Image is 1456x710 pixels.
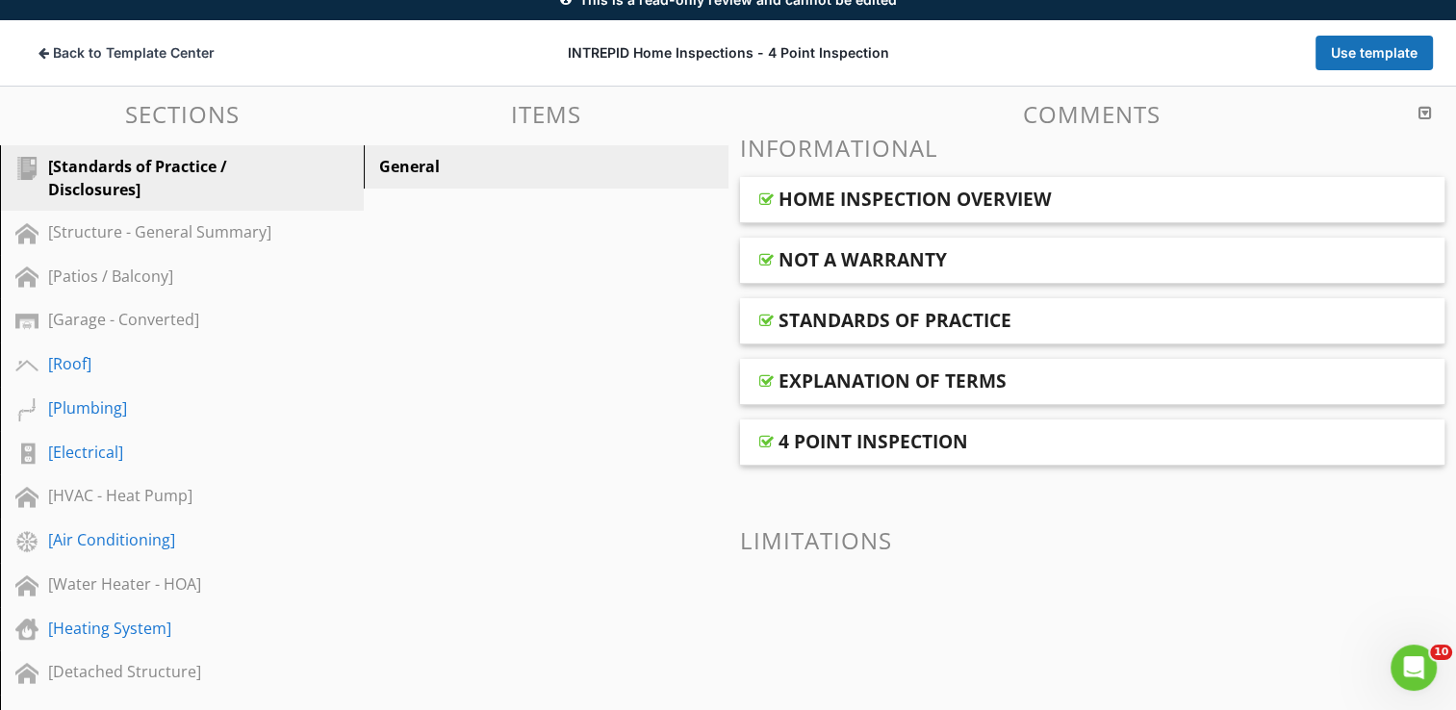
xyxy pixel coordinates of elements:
div: [Patios / Balcony] [48,265,272,288]
div: [Standards of Practice / Disclosures] [48,155,272,201]
div: EXPLANATION OF TERMS [779,369,1007,393]
div: [Air Conditioning] [48,528,272,551]
div: [Roof] [48,352,272,375]
div: [HVAC - Heat Pump] [48,484,272,507]
div: [Detached Structure] [48,660,272,683]
div: [Water Heater - HOA] [48,572,272,596]
span: Back to Template Center [53,43,215,63]
div: HOME INSPECTION OVERVIEW [779,188,1052,211]
h3: Comments [740,101,1445,127]
button: Back to Template Center [23,36,230,70]
div: INTREPID Home Inspections - 4 Point Inspection [493,43,962,63]
div: [Heating System] [48,617,272,640]
div: [Structure - General Summary] [48,220,272,243]
div: [Electrical] [48,441,272,464]
div: [Garage - Converted] [48,308,272,331]
h3: Limitations [740,527,1445,553]
div: NOT A WARRANTY [779,248,947,271]
div: STANDARDS OF PRACTICE [779,309,1011,332]
button: Use template [1316,36,1433,70]
h3: Informational [740,135,1445,161]
div: [Plumbing] [48,396,272,419]
h3: Items [364,101,728,127]
div: General [379,155,646,178]
iframe: Intercom live chat [1391,645,1437,691]
div: 4 POINT INSPECTION [779,430,968,453]
span: 10 [1430,645,1452,660]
